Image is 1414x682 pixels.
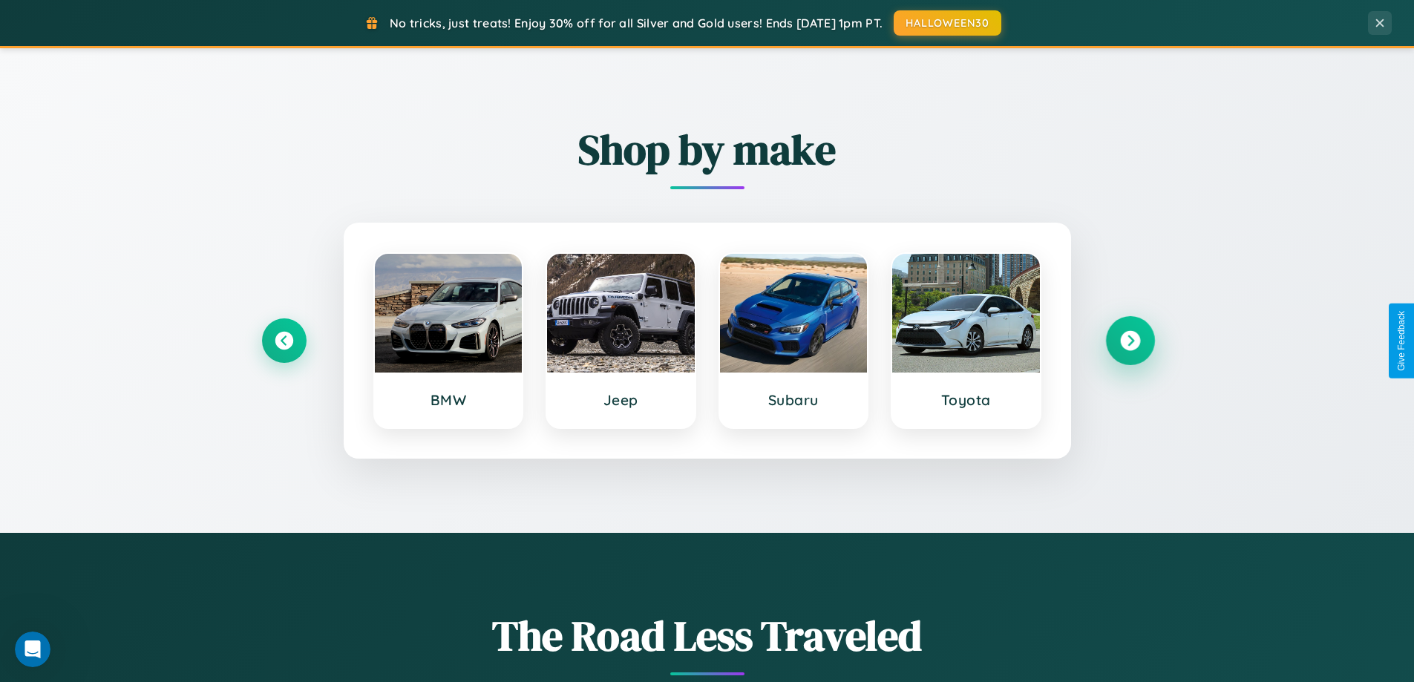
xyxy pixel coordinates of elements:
h3: Subaru [735,391,853,409]
h1: The Road Less Traveled [262,607,1153,664]
h3: Jeep [562,391,680,409]
h2: Shop by make [262,121,1153,178]
h3: Toyota [907,391,1025,409]
iframe: Intercom live chat [15,632,50,667]
h3: BMW [390,391,508,409]
div: Give Feedback [1396,311,1407,371]
button: HALLOWEEN30 [894,10,1001,36]
span: No tricks, just treats! Enjoy 30% off for all Silver and Gold users! Ends [DATE] 1pm PT. [390,16,883,30]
